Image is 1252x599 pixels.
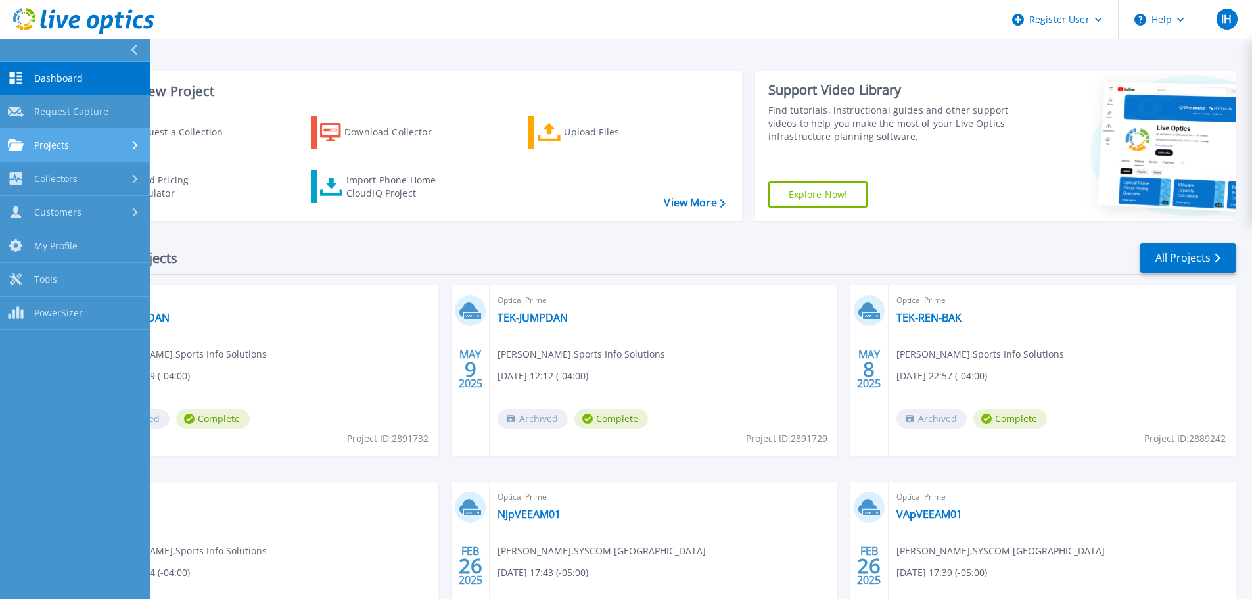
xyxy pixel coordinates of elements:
[34,307,83,319] span: PowerSizer
[498,409,568,429] span: Archived
[896,369,987,383] span: [DATE] 22:57 (-04:00)
[863,364,875,375] span: 8
[34,72,83,84] span: Dashboard
[34,173,78,185] span: Collectors
[498,544,706,558] span: [PERSON_NAME] , SYSCOM [GEOGRAPHIC_DATA]
[459,560,482,571] span: 26
[344,119,450,145] div: Download Collector
[746,431,827,446] span: Project ID: 2891729
[973,409,1047,429] span: Complete
[34,206,81,218] span: Customers
[176,409,250,429] span: Complete
[1140,243,1236,273] a: All Projects
[574,409,648,429] span: Complete
[34,274,57,285] span: Tools
[498,347,665,362] span: [PERSON_NAME] , Sports Info Solutions
[458,345,483,393] div: MAY 2025
[896,508,962,521] a: VApVEEAM01
[131,119,236,145] div: Request a Collection
[346,174,449,200] div: Import Phone Home CloudIQ Project
[99,293,430,308] span: Optical Prime
[129,174,234,200] div: Cloud Pricing Calculator
[564,119,669,145] div: Upload Files
[857,560,881,571] span: 26
[896,565,987,580] span: [DATE] 17:39 (-05:00)
[768,104,1013,143] div: Find tutorials, instructional guides and other support videos to help you make the most of your L...
[768,82,1013,99] div: Support Video Library
[99,347,267,362] span: [PERSON_NAME] , Sports Info Solutions
[99,490,430,504] span: Optical Prime
[498,490,829,504] span: Optical Prime
[896,544,1105,558] span: [PERSON_NAME] , SYSCOM [GEOGRAPHIC_DATA]
[896,293,1228,308] span: Optical Prime
[93,170,240,203] a: Cloud Pricing Calculator
[896,311,962,324] a: TEK-REN-BAK
[1144,431,1226,446] span: Project ID: 2889242
[465,364,476,375] span: 9
[34,240,78,252] span: My Profile
[498,369,588,383] span: [DATE] 12:12 (-04:00)
[896,409,967,429] span: Archived
[498,293,829,308] span: Optical Prime
[896,347,1064,362] span: [PERSON_NAME] , Sports Info Solutions
[34,106,108,118] span: Request Capture
[498,311,568,324] a: TEK-JUMPDAN
[664,197,725,209] a: View More
[856,542,881,590] div: FEB 2025
[99,544,267,558] span: [PERSON_NAME] , Sports Info Solutions
[498,508,561,521] a: NJpVEEAM01
[347,431,429,446] span: Project ID: 2891732
[34,139,69,151] span: Projects
[498,565,588,580] span: [DATE] 17:43 (-05:00)
[768,181,868,208] a: Explore Now!
[311,116,457,149] a: Download Collector
[528,116,675,149] a: Upload Files
[896,490,1228,504] span: Optical Prime
[93,84,725,99] h3: Start a New Project
[93,116,240,149] a: Request a Collection
[856,345,881,393] div: MAY 2025
[458,542,483,590] div: FEB 2025
[1221,14,1232,24] span: IH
